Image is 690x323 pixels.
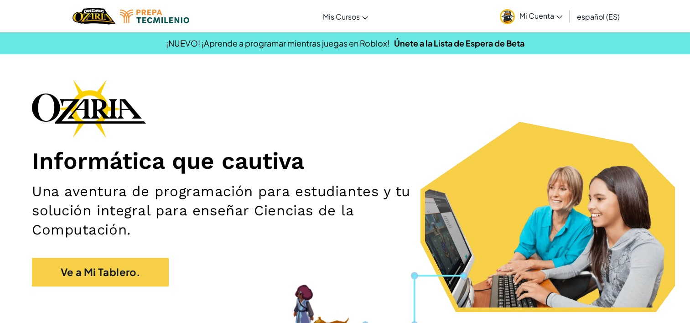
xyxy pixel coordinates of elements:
[495,2,567,31] a: Mi Cuenta
[572,4,624,29] a: español (ES)
[32,79,146,138] img: Ozaria branding logo
[500,9,515,24] img: avatar
[32,147,658,175] h1: Informática que cautiva
[166,38,389,48] span: ¡NUEVO! ¡Aprende a programar mientras juegas en Roblox!
[73,7,115,26] a: Ozaria by CodeCombat logo
[323,12,360,21] span: Mis Cursos
[318,4,373,29] a: Mis Cursos
[394,38,524,48] a: Únete a la Lista de Espera de Beta
[32,182,451,240] h2: Una aventura de programación para estudiantes y tu solución integral para enseñar Ciencias de la ...
[519,11,562,21] span: Mi Cuenta
[73,7,115,26] img: Home
[577,12,620,21] span: español (ES)
[120,10,189,23] img: Tecmilenio logo
[32,258,169,287] a: Ve a Mi Tablero.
